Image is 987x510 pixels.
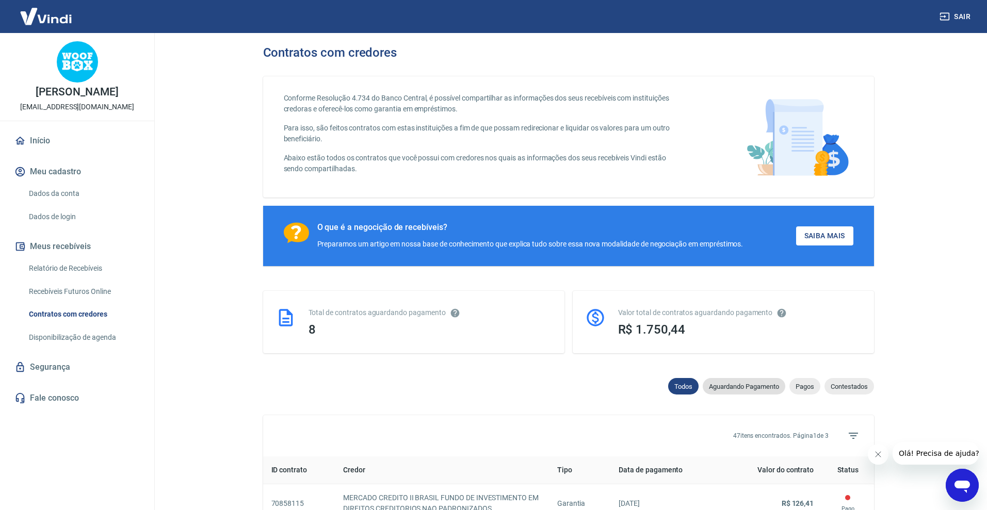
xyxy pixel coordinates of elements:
[776,308,787,318] svg: O valor comprometido não se refere a pagamentos pendentes na Vindi e sim como garantia a outras i...
[12,235,142,258] button: Meus recebíveis
[263,45,397,60] h3: Contratos com credores
[619,498,713,509] p: [DATE]
[937,7,975,26] button: Sair
[824,378,874,394] div: Contestados
[796,226,853,245] a: Saiba Mais
[309,322,552,337] div: 8
[284,123,683,144] p: Para isso, são feitos contratos com estas instituições a fim de que possam redirecionar e liquida...
[822,456,873,484] th: Status
[618,307,862,318] div: Valor total de contratos aguardando pagamento
[25,258,142,279] a: Relatório de Recebíveis
[12,1,79,32] img: Vindi
[841,423,866,448] span: Filtros
[668,378,699,394] div: Todos
[703,383,785,390] span: Aguardando Pagamento
[668,383,699,390] span: Todos
[789,378,820,394] div: Pagos
[789,383,820,390] span: Pagos
[703,378,785,394] div: Aguardando Pagamento
[36,87,118,97] p: [PERSON_NAME]
[335,456,548,484] th: Credor
[12,160,142,183] button: Meu cadastro
[722,456,822,484] th: Valor do contrato
[25,206,142,227] a: Dados de login
[317,239,743,250] div: Preparamos um artigo em nossa base de conhecimento que explica tudo sobre essa nova modalidade de...
[57,41,98,83] img: 1d853f19-f423-47f9-8365-e742bc342c87.jpeg
[271,498,327,509] p: 70858115
[868,444,888,465] iframe: Fechar mensagem
[284,153,683,174] p: Abaixo estão todos os contratos que você possui com credores nos quais as informações dos seus re...
[263,456,335,484] th: ID contrato
[25,281,142,302] a: Recebíveis Futuros Online
[12,129,142,152] a: Início
[557,498,602,509] p: Garantia
[549,456,610,484] th: Tipo
[317,222,743,233] div: O que é a negocição de recebíveis?
[618,322,685,337] span: R$ 1.750,44
[25,304,142,325] a: Contratos com credores
[824,383,874,390] span: Contestados
[284,222,309,243] img: Ícone com um ponto de interrogação.
[610,456,721,484] th: Data de pagamento
[741,93,853,181] img: main-image.9f1869c469d712ad33ce.png
[20,102,134,112] p: [EMAIL_ADDRESS][DOMAIN_NAME]
[450,308,460,318] svg: Esses contratos não se referem à Vindi, mas sim a outras instituições.
[6,7,87,15] span: Olá! Precisa de ajuda?
[893,442,979,465] iframe: Mensagem da empresa
[284,93,683,114] p: Conforme Resolução 4.734 do Banco Central, é possível compartilhar as informações dos seus recebí...
[25,183,142,204] a: Dados da conta
[25,327,142,348] a: Disponibilização de agenda
[12,387,142,409] a: Fale conosco
[12,356,142,379] a: Segurança
[309,307,552,318] div: Total de contratos aguardando pagamento
[733,431,829,440] p: 47 itens encontrados. Página 1 de 3
[946,469,979,502] iframe: Botão para abrir a janela de mensagens
[782,499,814,507] strong: R$ 126,41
